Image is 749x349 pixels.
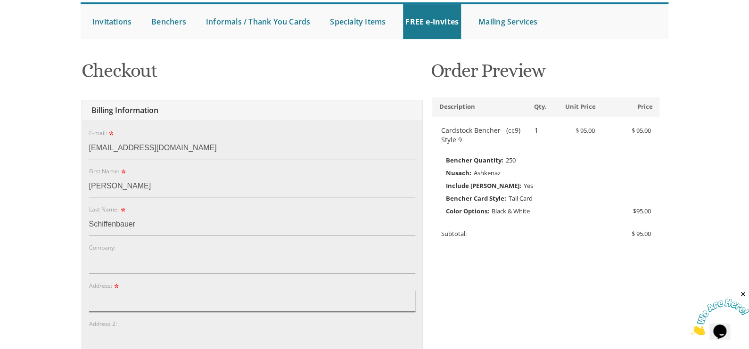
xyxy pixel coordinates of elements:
[524,181,533,190] span: Yes
[89,282,120,290] label: Address:
[446,167,471,179] span: Nusach:
[476,4,540,39] a: Mailing Services
[89,205,127,213] label: Last Name:
[430,60,661,88] h1: Order Preview
[403,4,461,39] a: FREE e-Invites
[446,192,506,204] span: Bencher Card Style:
[89,320,117,328] label: Address 2:
[603,102,660,111] div: Price
[109,131,113,136] img: pc_icon_required.gif
[204,4,313,39] a: Informals / Thank You Cards
[446,205,489,217] span: Color Options:
[82,60,423,88] h1: Checkout
[114,284,118,288] img: pc_icon_required.gif
[527,102,546,111] div: Qty.
[89,167,127,175] label: First Name:
[432,102,527,111] div: Description
[546,102,603,111] div: Unit Price
[446,154,503,166] span: Bencher Quantity:
[691,290,749,335] iframe: chat widget
[89,105,158,115] span: Billing Information
[441,126,504,145] span: Cardstock Bencher Style 9
[121,208,125,212] img: pc_icon_required.gif
[121,170,125,174] img: pc_icon_required.gif
[441,229,467,238] span: Subtotal:
[506,156,516,164] span: 250
[506,126,520,145] span: (cc9)
[474,169,501,177] span: Ashkenaz
[509,194,533,203] span: Tall Card
[90,4,134,39] a: Invitations
[576,126,595,135] span: $ 95.00
[492,207,530,215] span: Black & White
[89,129,115,137] label: E-mail:
[328,4,388,39] a: Specialty Items
[446,179,521,192] span: Include [PERSON_NAME]:
[631,126,650,135] span: $ 95.00
[527,126,546,135] div: 1
[631,229,650,238] span: $ 95.00
[89,243,115,252] label: Company:
[149,4,189,39] a: Benchers
[633,205,650,217] span: $95.00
